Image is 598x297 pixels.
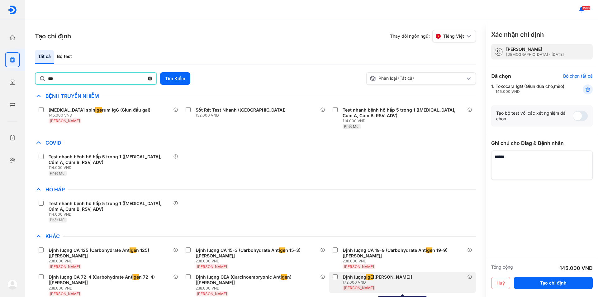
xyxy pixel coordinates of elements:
[491,84,567,94] div: 1.
[281,274,287,280] span: ige
[506,52,564,57] div: [DEMOGRAPHIC_DATA] - [DATE]
[196,113,288,118] div: 132.000 VND
[160,72,190,85] button: Tìm Kiếm
[49,259,173,264] div: 238.000 VND
[370,75,465,82] div: Phân loại (Tất cả)
[491,264,513,272] div: Tổng cộng
[42,93,102,99] span: Bệnh Truyền Nhiễm
[343,280,415,285] div: 172.000 VND
[563,73,593,79] div: Bỏ chọn tất cả
[49,286,173,291] div: 238.000 VND
[344,285,374,290] span: [PERSON_NAME]
[49,201,171,212] div: Test nhanh bệnh hô hấp 5 trong 1 ([MEDICAL_DATA], Cúm A, Cúm B, RSV, ADV)
[50,118,80,123] span: [PERSON_NAME]
[491,277,510,289] button: Huỷ
[496,84,564,94] div: Toxocara IgG (Giun đũa chó,mèo)
[35,32,71,41] h3: Tạo chỉ định
[196,247,318,259] div: Định lượng CA 15-3 (Carbohydrate Ant n 15-3) [[PERSON_NAME]]
[49,165,173,170] div: 114.000 VND
[49,274,171,285] div: Định lượng CA 72-4 (Carbohydrate Ant n 72-4) [[PERSON_NAME]]
[42,186,68,193] span: Hô Hấp
[42,233,63,239] span: Khác
[49,154,171,165] div: Test nhanh bệnh hô hấp 5 trong 1 ([MEDICAL_DATA], Cúm A, Cúm B, RSV, ADV)
[496,89,564,94] div: 145.000 VND
[279,247,285,253] span: ige
[49,107,150,113] div: [MEDICAL_DATA] spin rum IgG (Giun đầu gai)
[582,6,591,10] span: 1586
[514,277,593,289] button: Tạo chỉ định
[50,291,80,296] span: [PERSON_NAME]
[35,50,54,64] div: Tất cả
[50,264,80,269] span: [PERSON_NAME]
[8,5,17,15] img: logo
[343,259,467,264] div: 238.000 VND
[344,264,374,269] span: [PERSON_NAME]
[42,140,64,146] span: COVID
[54,50,75,64] div: Bộ test
[343,274,412,280] div: Định lượng [[PERSON_NAME]]
[426,247,432,253] span: ige
[49,113,153,118] div: 145.000 VND
[366,274,373,280] span: IgE
[560,264,593,272] div: 145.000 VND
[506,46,564,52] div: [PERSON_NAME]
[344,124,359,129] span: Phết Mũi
[343,107,465,118] div: Test nhanh bệnh hô hấp 5 trong 1 ([MEDICAL_DATA], Cúm A, Cúm B, RSV, ADV)
[390,30,476,42] div: Thay đổi ngôn ngữ:
[132,274,139,280] span: ige
[130,247,136,253] span: ige
[95,107,102,113] span: ige
[196,107,286,113] div: Sốt Rét Test Nhanh ([GEOGRAPHIC_DATA])
[197,291,227,296] span: [PERSON_NAME]
[7,280,17,290] img: logo
[443,33,464,39] span: Tiếng Việt
[491,30,544,39] h3: Xác nhận chỉ định
[49,247,171,259] div: Định lượng CA 125 (Carbohydrate Ant n 125) [[PERSON_NAME]]
[491,72,511,80] div: Đã chọn
[496,110,573,122] div: Tạo bộ test với các xét nghiệm đã chọn
[491,139,593,147] div: Ghi chú cho Diag & Bệnh nhân
[197,264,227,269] span: [PERSON_NAME]
[50,218,65,222] span: Phết Mũi
[196,259,320,264] div: 238.000 VND
[196,274,318,285] div: Định lượng CEA (Carcinoembryonic Ant n) [[PERSON_NAME]]
[50,171,65,175] span: Phết Mũi
[343,118,467,123] div: 114.000 VND
[343,247,465,259] div: Định lượng CA 19-9 (Carbohydrate Ant n 19-9) [[PERSON_NAME]]
[49,212,173,217] div: 114.000 VND
[196,286,320,291] div: 238.000 VND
